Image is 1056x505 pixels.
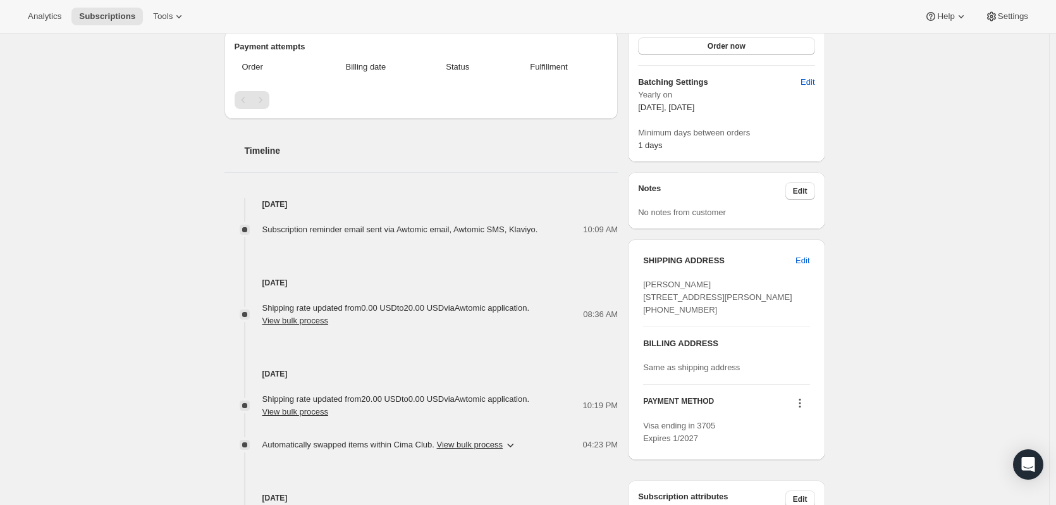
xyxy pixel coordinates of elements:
[224,198,618,211] h4: [DATE]
[224,277,618,289] h4: [DATE]
[583,439,618,451] span: 04:23 PM
[145,8,193,25] button: Tools
[793,72,822,92] button: Edit
[262,394,530,416] span: Shipping rate updated from 20.00 USD to 0.00 USD via Awtomic application .
[262,303,530,325] span: Shipping rate updated from 0.00 USD to 20.00 USD via Awtomic application .
[788,251,817,271] button: Edit
[638,182,785,200] h3: Notes
[638,89,814,101] span: Yearly on
[638,127,814,139] span: Minimum days between orders
[638,76,801,89] h6: Batching Settings
[638,208,726,217] span: No notes from customer
[314,61,418,73] span: Billing date
[785,182,815,200] button: Edit
[978,8,1036,25] button: Settings
[638,140,662,150] span: 1 days
[795,254,809,267] span: Edit
[437,440,503,449] button: View bulk process
[28,11,61,22] span: Analytics
[235,91,608,109] nav: Pagination
[1013,449,1043,480] div: Open Intercom Messenger
[643,421,715,443] span: Visa ending in 3705 Expires 1/2027
[583,308,618,321] span: 08:36 AM
[20,8,69,25] button: Analytics
[643,337,809,350] h3: BILLING ADDRESS
[917,8,974,25] button: Help
[793,494,807,504] span: Edit
[498,61,600,73] span: Fulfillment
[583,223,618,236] span: 10:09 AM
[224,492,618,504] h4: [DATE]
[643,396,714,413] h3: PAYMENT METHOD
[262,439,503,451] span: Automatically swapped items within Cima Club .
[235,41,608,53] h2: Payment attempts
[793,186,807,196] span: Edit
[153,11,173,22] span: Tools
[255,435,525,455] button: Automatically swapped items within Cima Club. View bulk process
[235,53,310,81] th: Order
[643,254,795,267] h3: SHIPPING ADDRESS
[638,103,694,112] span: [DATE], [DATE]
[937,11,954,22] span: Help
[224,368,618,380] h4: [DATE]
[998,11,1028,22] span: Settings
[245,144,618,157] h2: Timeline
[262,407,329,416] button: View bulk process
[262,225,538,234] span: Subscription reminder email sent via Awtomic email, Awtomic SMS, Klaviyo.
[262,316,329,325] button: View bulk process
[426,61,490,73] span: Status
[801,76,814,89] span: Edit
[643,363,740,372] span: Same as shipping address
[708,41,746,51] span: Order now
[583,399,618,412] span: 10:19 PM
[643,280,792,315] span: [PERSON_NAME] [STREET_ADDRESS][PERSON_NAME] [PHONE_NUMBER]
[79,11,135,22] span: Subscriptions
[638,37,814,55] button: Order now
[71,8,143,25] button: Subscriptions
